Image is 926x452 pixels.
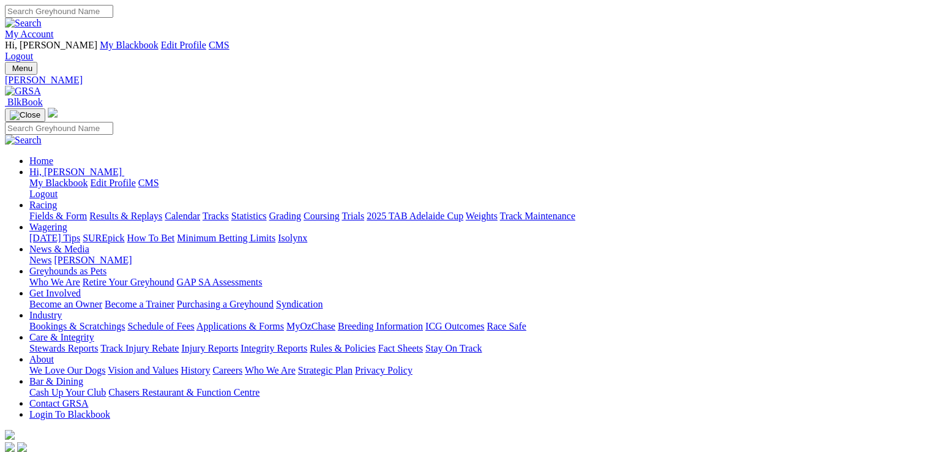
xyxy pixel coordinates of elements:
[29,156,53,166] a: Home
[138,178,159,188] a: CMS
[91,178,136,188] a: Edit Profile
[342,211,364,221] a: Trials
[105,299,174,309] a: Become a Trainer
[298,365,353,375] a: Strategic Plan
[245,365,296,375] a: Who We Are
[29,244,89,254] a: News & Media
[5,18,42,29] img: Search
[108,365,178,375] a: Vision and Values
[29,211,921,222] div: Racing
[83,277,174,287] a: Retire Your Greyhound
[241,343,307,353] a: Integrity Reports
[108,387,260,397] a: Chasers Restaurant & Function Centre
[5,40,921,62] div: My Account
[5,40,97,50] span: Hi, [PERSON_NAME]
[466,211,498,221] a: Weights
[48,108,58,118] img: logo-grsa-white.png
[278,233,307,243] a: Isolynx
[378,343,423,353] a: Fact Sheets
[54,255,132,265] a: [PERSON_NAME]
[212,365,242,375] a: Careers
[5,86,41,97] img: GRSA
[29,255,921,266] div: News & Media
[276,299,323,309] a: Syndication
[29,321,125,331] a: Bookings & Scratchings
[7,97,43,107] span: BlkBook
[5,135,42,146] img: Search
[29,343,98,353] a: Stewards Reports
[5,97,43,107] a: BlkBook
[29,211,87,221] a: Fields & Form
[304,211,340,221] a: Coursing
[338,321,423,331] a: Breeding Information
[29,310,62,320] a: Industry
[29,288,81,298] a: Get Involved
[29,167,122,177] span: Hi, [PERSON_NAME]
[100,40,159,50] a: My Blackbook
[269,211,301,221] a: Grading
[177,233,275,243] a: Minimum Betting Limits
[89,211,162,221] a: Results & Replays
[29,387,106,397] a: Cash Up Your Club
[29,200,57,210] a: Racing
[5,430,15,440] img: logo-grsa-white.png
[127,321,194,331] a: Schedule of Fees
[165,211,200,221] a: Calendar
[177,299,274,309] a: Purchasing a Greyhound
[500,211,575,221] a: Track Maintenance
[29,343,921,354] div: Care & Integrity
[29,299,921,310] div: Get Involved
[5,29,54,39] a: My Account
[12,64,32,73] span: Menu
[286,321,335,331] a: MyOzChase
[10,110,40,120] img: Close
[29,321,921,332] div: Industry
[29,354,54,364] a: About
[5,75,921,86] a: [PERSON_NAME]
[5,51,33,61] a: Logout
[5,5,113,18] input: Search
[29,409,110,420] a: Login To Blackbook
[100,343,179,353] a: Track Injury Rebate
[209,40,230,50] a: CMS
[29,277,80,287] a: Who We Are
[5,62,37,75] button: Toggle navigation
[425,321,484,331] a: ICG Outcomes
[29,222,67,232] a: Wagering
[29,189,58,199] a: Logout
[29,277,921,288] div: Greyhounds as Pets
[161,40,206,50] a: Edit Profile
[29,233,80,243] a: [DATE] Tips
[29,178,921,200] div: Hi, [PERSON_NAME]
[29,167,124,177] a: Hi, [PERSON_NAME]
[5,108,45,122] button: Toggle navigation
[29,398,88,409] a: Contact GRSA
[29,299,102,309] a: Become an Owner
[203,211,229,221] a: Tracks
[29,387,921,398] div: Bar & Dining
[127,233,175,243] a: How To Bet
[355,365,413,375] a: Privacy Policy
[310,343,376,353] a: Rules & Policies
[29,255,51,265] a: News
[181,365,210,375] a: History
[231,211,267,221] a: Statistics
[487,321,526,331] a: Race Safe
[196,321,284,331] a: Applications & Forms
[17,442,27,452] img: twitter.svg
[29,178,88,188] a: My Blackbook
[181,343,238,353] a: Injury Reports
[5,442,15,452] img: facebook.svg
[5,122,113,135] input: Search
[367,211,463,221] a: 2025 TAB Adelaide Cup
[29,376,83,386] a: Bar & Dining
[29,233,921,244] div: Wagering
[29,365,105,375] a: We Love Our Dogs
[29,332,94,342] a: Care & Integrity
[425,343,482,353] a: Stay On Track
[177,277,263,287] a: GAP SA Assessments
[29,266,106,276] a: Greyhounds as Pets
[29,365,921,376] div: About
[83,233,124,243] a: SUREpick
